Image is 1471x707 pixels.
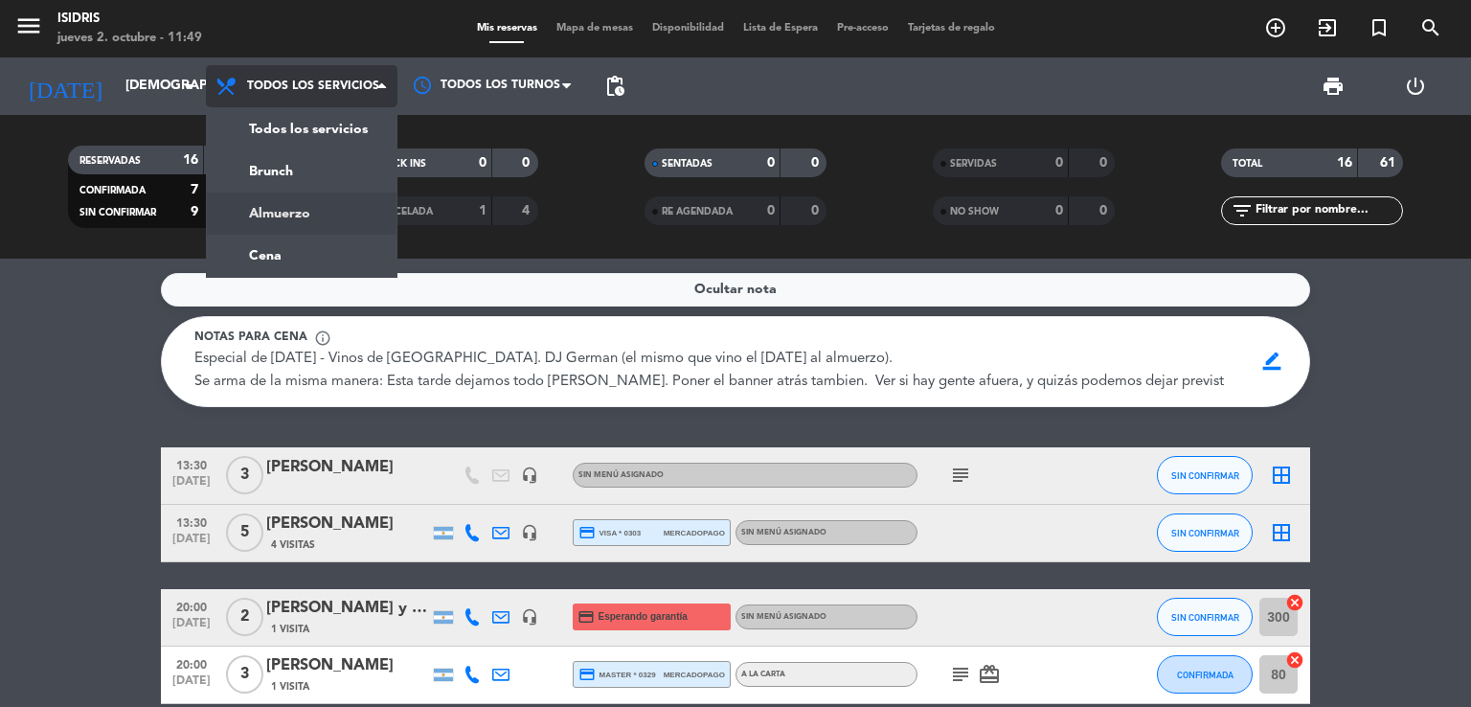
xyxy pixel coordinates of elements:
span: 13:30 [168,512,215,534]
span: Sin menú asignado [741,529,826,536]
span: SIN CONFIRMAR [79,208,156,217]
span: Pre-acceso [827,23,898,34]
span: Sin menú asignado [578,471,664,479]
i: search [1419,16,1442,39]
span: pending_actions [603,75,626,98]
span: RESERVADAS [79,156,141,166]
span: RE AGENDADA [662,207,733,217]
i: cancel [1285,593,1304,612]
button: menu [14,11,43,47]
i: headset_mic [521,608,538,626]
i: headset_mic [521,467,538,484]
a: Brunch [207,150,396,193]
span: 3 [226,456,263,494]
strong: 0 [811,204,823,217]
strong: 16 [1337,156,1352,170]
span: A LA CARTA [741,671,785,678]
div: [PERSON_NAME] [266,653,429,678]
span: 1 Visita [271,679,309,695]
a: Cena [207,235,396,277]
span: 2 [226,598,263,636]
span: Ocultar nota [694,279,777,301]
span: mercadopago [664,527,725,539]
span: [DATE] [168,617,215,639]
button: CONFIRMADA [1157,655,1253,694]
i: [DATE] [14,65,116,107]
span: [DATE] [168,533,215,555]
strong: 1 [479,204,487,217]
strong: 0 [1055,156,1063,170]
i: credit_card [578,524,596,541]
span: visa * 0303 [578,524,641,541]
i: add_circle_outline [1264,16,1287,39]
span: Sin menú asignado [741,613,826,621]
i: subject [949,464,972,487]
span: SIN CONFIRMAR [1171,528,1239,538]
i: border_all [1270,521,1293,544]
span: SENTADAS [662,159,713,169]
span: mercadopago [664,669,725,681]
span: border_color [1254,343,1291,379]
span: Especial de [DATE] - Vinos de [GEOGRAPHIC_DATA]. DJ German (el mismo que vino el [DATE] al almuer... [194,352,1224,389]
div: [PERSON_NAME] y [PERSON_NAME] [266,596,429,621]
button: SIN CONFIRMAR [1157,456,1253,494]
strong: 61 [1380,156,1399,170]
i: filter_list [1231,199,1254,222]
span: info_outline [314,330,331,347]
a: Almuerzo [207,193,396,235]
span: Lista de Espera [734,23,827,34]
span: CONFIRMADA [79,186,146,195]
i: headset_mic [521,524,538,541]
span: CHECK INS [373,159,426,169]
span: print [1322,75,1345,98]
strong: 16 [183,153,198,167]
span: Esperando garantía [599,609,688,625]
div: [PERSON_NAME] [266,455,429,480]
span: CONFIRMADA [1177,670,1233,680]
span: Disponibilidad [643,23,734,34]
i: credit_card [578,666,596,683]
span: 20:00 [168,653,215,675]
i: power_settings_new [1404,75,1427,98]
strong: 0 [767,204,775,217]
i: exit_to_app [1316,16,1339,39]
i: card_giftcard [978,663,1001,686]
div: jueves 2. octubre - 11:49 [57,29,202,48]
span: Tarjetas de regalo [898,23,1005,34]
span: SIN CONFIRMAR [1171,612,1239,623]
strong: 7 [191,183,198,196]
span: NO SHOW [950,207,999,217]
span: 13:30 [168,454,215,476]
strong: 0 [1055,204,1063,217]
button: SIN CONFIRMAR [1157,513,1253,552]
span: SERVIDAS [950,159,997,169]
strong: 0 [767,156,775,170]
strong: 4 [522,204,533,217]
span: Todos los servicios [247,80,379,93]
div: isidris [57,10,202,29]
span: SIN CONFIRMAR [1171,470,1239,481]
span: 1 Visita [271,622,309,637]
span: Mapa de mesas [547,23,643,34]
span: Mis reservas [467,23,547,34]
span: Notas para cena [194,329,307,348]
input: Filtrar por nombre... [1254,200,1402,221]
div: LOG OUT [1374,57,1457,115]
span: [DATE] [168,475,215,497]
span: 3 [226,655,263,694]
i: menu [14,11,43,40]
strong: 0 [1099,204,1111,217]
button: SIN CONFIRMAR [1157,598,1253,636]
span: master * 0329 [578,666,656,683]
i: subject [949,663,972,686]
div: [PERSON_NAME] [266,512,429,536]
i: border_all [1270,464,1293,487]
strong: 0 [479,156,487,170]
strong: 0 [522,156,533,170]
i: turned_in_not [1368,16,1391,39]
span: CANCELADA [373,207,433,217]
span: [DATE] [168,674,215,696]
a: Todos los servicios [207,108,396,150]
i: cancel [1285,650,1304,670]
span: TOTAL [1233,159,1262,169]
